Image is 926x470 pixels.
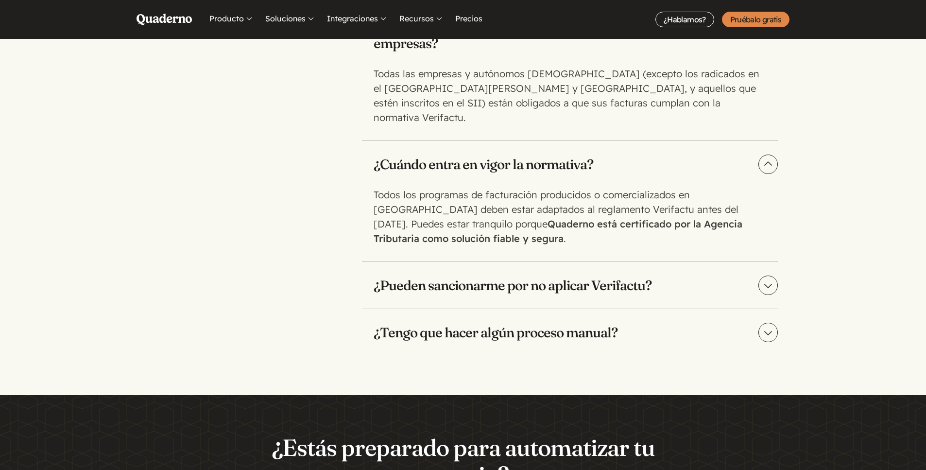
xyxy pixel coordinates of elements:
a: ¿Hablamos? [655,12,714,27]
p: Todos los programas de facturación producidos o comercializados en [GEOGRAPHIC_DATA] deben estar ... [374,188,762,246]
summary: ¿Cuándo entra en vigor la normativa? [362,141,778,188]
summary: ¿Pueden sancionarme por no aplicar Verifactu? [362,262,778,309]
a: Pruébalo gratis [722,12,789,27]
p: Todas las empresas y autónomos [DEMOGRAPHIC_DATA] (excepto los radicados en el [GEOGRAPHIC_DATA][... [374,67,762,125]
summary: ¿Tengo que hacer algún proceso manual? [362,309,778,356]
strong: Quaderno está certificado por la Agencia Tributaria como solución fiable y segura [374,218,742,244]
